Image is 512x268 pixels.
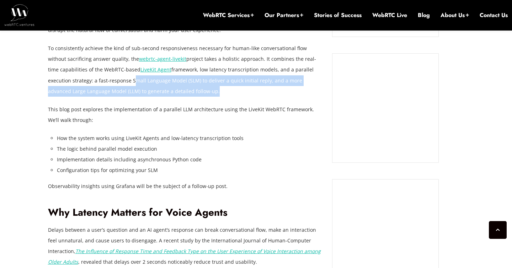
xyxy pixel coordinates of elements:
[57,165,322,176] li: Configuration tips for optimizing your SLM
[140,66,171,73] a: LiveKit Agent
[314,11,362,19] a: Stories of Success
[340,61,431,155] iframe: Embedded CTA
[57,144,322,154] li: The logic behind parallel model execution
[139,55,186,62] a: webrtc-agent-livekit
[57,154,322,165] li: Implementation details including asynchronous Python code
[372,11,407,19] a: WebRTC Live
[480,11,508,19] a: Contact Us
[48,104,322,125] p: This blog post explores the implementation of a parallel LLM architecture using the LiveKit WebRT...
[48,248,321,265] a: The Influence of Response Time and Feedback Type on the User Experience of Voice Interaction amon...
[4,4,34,26] img: WebRTC.ventures
[265,11,303,19] a: Our Partners
[48,43,322,96] p: To consistently achieve the kind of sub-second responsiveness necessary for human-like conversati...
[441,11,469,19] a: About Us
[48,181,322,192] p: Observability insights using Grafana will be the subject of a follow-up post.
[48,207,322,219] h2: Why Latency Matters for Voice Agents
[203,11,254,19] a: WebRTC Services
[418,11,430,19] a: Blog
[57,133,322,144] li: How the system works using LiveKit Agents and low-latency transcription tools
[48,225,322,267] p: Delays between a user’s question and an AI agent’s response can break conversational flow, make a...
